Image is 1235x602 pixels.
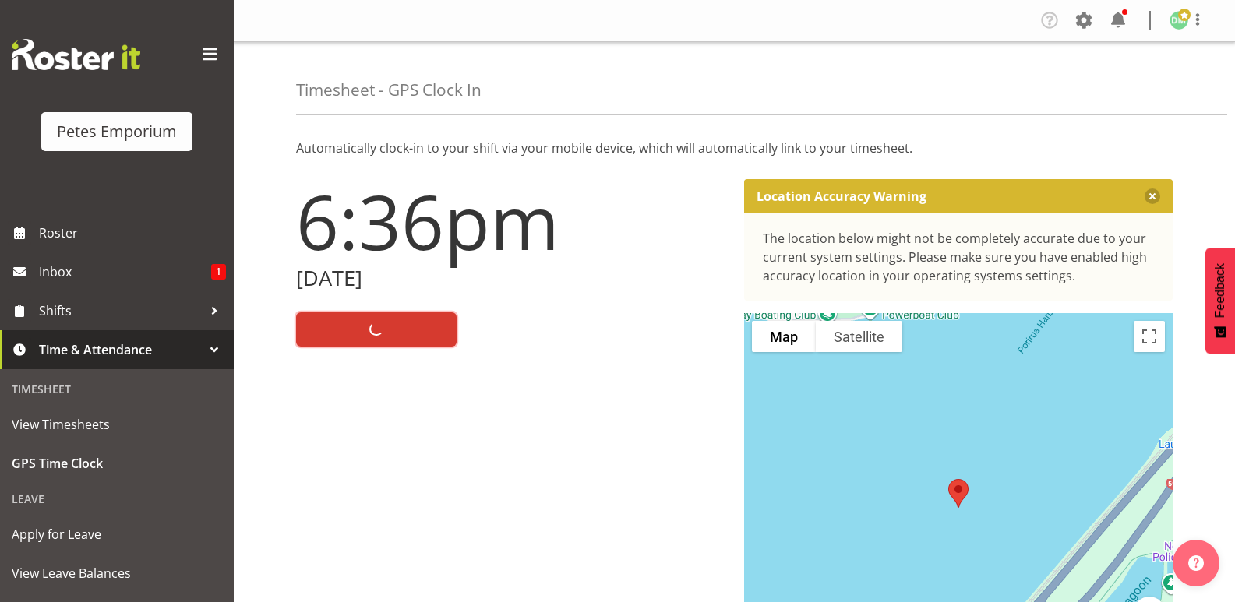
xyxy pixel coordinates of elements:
[296,266,725,290] h2: [DATE]
[296,179,725,263] h1: 6:36pm
[12,39,140,70] img: Rosterit website logo
[12,413,222,436] span: View Timesheets
[4,515,230,554] a: Apply for Leave
[4,483,230,515] div: Leave
[296,139,1173,157] p: Automatically clock-in to your shift via your mobile device, which will automatically link to you...
[763,229,1155,285] div: The location below might not be completely accurate due to your current system settings. Please m...
[4,554,230,593] a: View Leave Balances
[39,299,203,322] span: Shifts
[12,523,222,546] span: Apply for Leave
[12,562,222,585] span: View Leave Balances
[1145,188,1160,204] button: Close message
[4,444,230,483] a: GPS Time Clock
[4,373,230,405] div: Timesheet
[1213,263,1227,318] span: Feedback
[816,321,902,352] button: Show satellite imagery
[1188,555,1204,571] img: help-xxl-2.png
[296,81,482,99] h4: Timesheet - GPS Clock In
[752,321,816,352] button: Show street map
[1205,248,1235,354] button: Feedback - Show survey
[39,260,211,283] span: Inbox
[1170,11,1188,30] img: david-mcauley697.jpg
[211,264,226,280] span: 1
[57,120,177,143] div: Petes Emporium
[4,405,230,444] a: View Timesheets
[1134,321,1165,352] button: Toggle fullscreen view
[39,338,203,361] span: Time & Attendance
[39,221,226,245] span: Roster
[757,188,926,204] p: Location Accuracy Warning
[12,452,222,475] span: GPS Time Clock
